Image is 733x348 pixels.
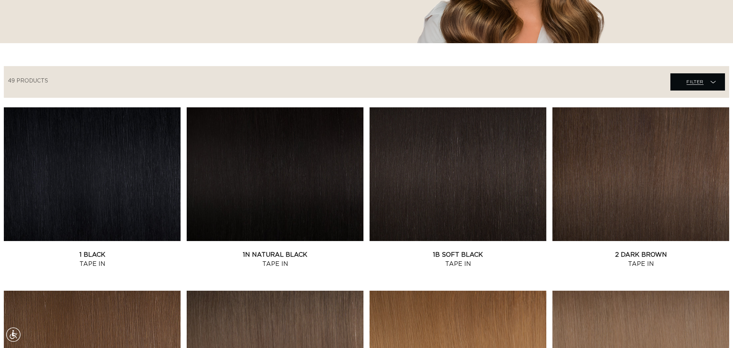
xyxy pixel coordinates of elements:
[552,250,729,269] a: 2 Dark Brown Tape In
[686,74,704,89] span: Filter
[4,250,181,269] a: 1 Black Tape In
[8,78,48,84] span: 49 products
[670,73,725,91] summary: Filter
[370,250,546,269] a: 1B Soft Black Tape In
[187,250,363,269] a: 1N Natural Black Tape In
